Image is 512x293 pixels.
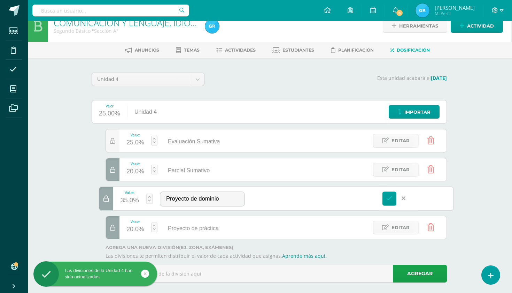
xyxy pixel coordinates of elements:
a: Dosificación [390,45,430,56]
strong: [DATE] [431,75,447,81]
input: Escribe el nombre de la división aquí [106,265,447,282]
div: 20.0% [126,166,144,177]
div: 25.00% [99,108,120,119]
div: Value: [121,191,139,195]
a: Estudiantes [272,45,314,56]
span: Mi Perfil [435,10,475,16]
a: Unidad 4 [92,73,204,86]
h1: COMUNICACIÓN Y LENGUAJE, IDIOMA ESPAÑOL [54,18,197,28]
span: Editar [391,221,410,234]
span: Planificación [338,47,374,53]
a: Planificación [331,45,374,56]
strong: (ej. Zona, Exámenes) [179,245,233,250]
span: Importar [404,106,430,119]
span: Dosificación [397,47,430,53]
div: 35.0% [121,195,139,206]
a: Temas [176,45,200,56]
div: Value: [126,162,144,166]
span: Actividades [225,47,256,53]
a: Actividades [216,45,256,56]
span: Estudiantes [282,47,314,53]
a: Herramientas [383,19,447,33]
div: Las divisiones de la Unidad 4 han sido actualizadas [33,268,157,280]
span: Editar [391,134,410,147]
label: Agrega una nueva división [106,245,447,250]
a: Guardar [382,191,397,206]
input: Busca un usuario... [32,5,189,16]
a: COMUNICACIÓN Y LENGUAJE, IDIOMA ESPAÑOL [54,17,243,29]
a: Anuncios [125,45,159,56]
div: 20.0% [126,224,144,235]
span: Unidad 4 [97,73,186,86]
a: Aprende más aquí. [282,253,327,259]
p: Las divisiones te permiten distribuir el valor de cada actividad que asignas. [106,253,447,259]
a: Agregar [393,265,447,283]
span: Anuncios [135,47,159,53]
span: [PERSON_NAME] [435,4,475,11]
div: Value: [126,220,144,224]
img: aef9ea12e8278db43f48127993d6127c.png [416,3,429,17]
span: Herramientas [399,20,438,32]
img: aef9ea12e8278db43f48127993d6127c.png [205,19,219,33]
a: Actividad [451,19,503,33]
div: Valor [99,104,120,108]
div: Value: [126,133,144,137]
span: Evaluación Sumativa [168,138,220,144]
div: Unidad 4 [127,100,164,123]
span: Actividad [467,20,494,32]
span: Editar [391,163,410,176]
span: Temas [184,47,200,53]
div: 25.0% [126,137,144,148]
a: Cancelar [396,191,411,206]
span: Parcial Sumativo [168,167,210,173]
p: Esta unidad acabará el [213,75,447,81]
span: 6 [396,9,403,17]
span: Proyecto de práctica [168,225,219,231]
div: Segundo Básico 'Sección A' [54,28,197,34]
a: Importar [389,105,440,119]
